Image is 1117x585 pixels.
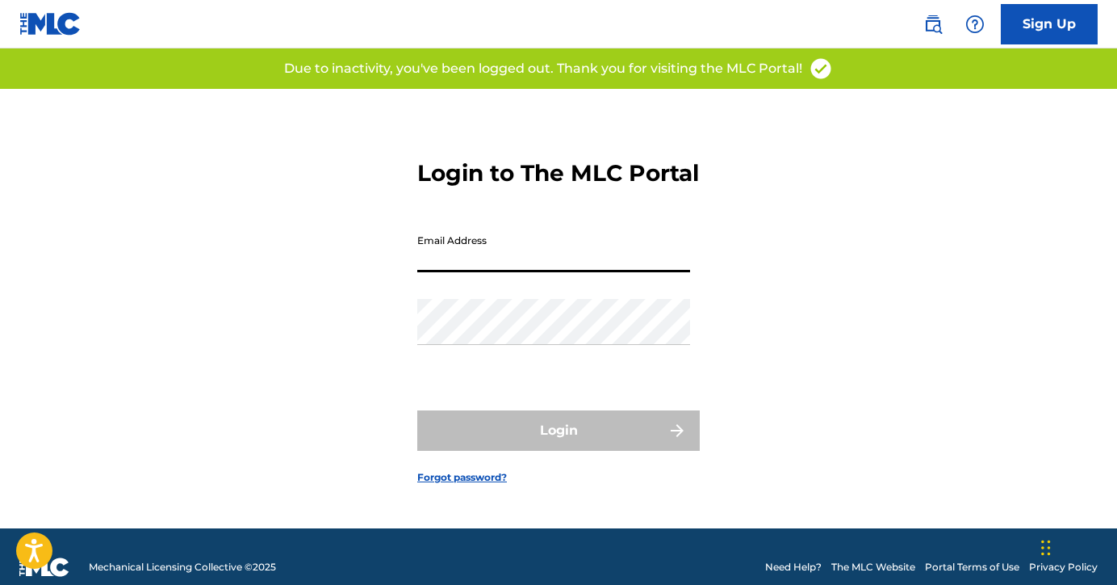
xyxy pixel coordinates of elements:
span: Mechanical Licensing Collective © 2025 [89,560,276,574]
p: Due to inactivity, you've been logged out. Thank you for visiting the MLC Portal! [284,59,802,78]
img: MLC Logo [19,12,82,36]
a: The MLC Website [831,560,915,574]
img: logo [19,558,69,577]
div: Help [959,8,991,40]
a: Public Search [917,8,949,40]
img: help [965,15,985,34]
iframe: Chat Widget [1036,507,1117,585]
img: search [923,15,943,34]
a: Sign Up [1001,4,1098,44]
a: Need Help? [765,560,822,574]
a: Privacy Policy [1029,560,1098,574]
a: Portal Terms of Use [925,560,1019,574]
a: Forgot password? [417,470,507,485]
div: Drag [1041,524,1051,572]
img: access [809,57,833,81]
h3: Login to The MLC Portal [417,159,699,187]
